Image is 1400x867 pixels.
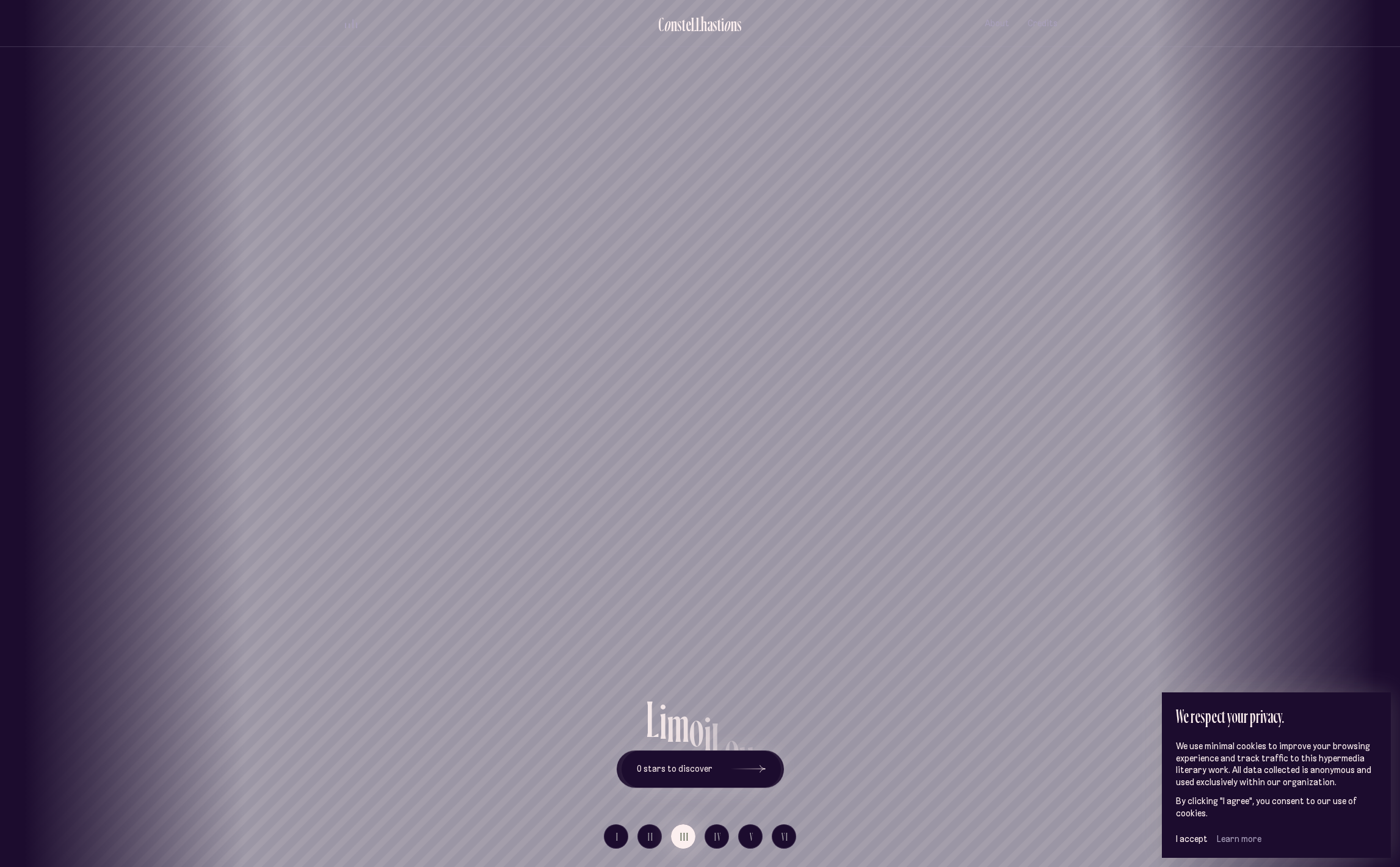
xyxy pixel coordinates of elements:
button: I accept [1176,833,1208,844]
font: L [696,12,701,36]
font: e [686,12,691,36]
font: VI [782,830,789,843]
font: I [616,830,619,843]
font: t [717,12,721,36]
font: i [721,12,724,36]
font: L [691,12,696,36]
font: has [701,12,717,36]
font: About [985,18,1009,29]
a: Learn more [1217,833,1261,844]
font: II [648,830,654,843]
button: IV [705,824,729,849]
font: We use minimal cookies to improve your browsing experience and track traffic to this hypermedia l... [1176,741,1371,788]
font: s [737,12,742,36]
font: IV [714,830,722,843]
font: o [664,12,671,36]
button: About [985,9,1009,38]
button: VI [772,824,796,849]
button: V [738,824,763,849]
font: We respect your privacy. [1176,704,1284,728]
font: 0 stars to discover [637,763,713,774]
font: Credits [1028,18,1057,29]
font: t [682,12,686,36]
button: 0 stars to discover [617,750,784,788]
button: audio volume [343,17,359,30]
font: o [724,12,731,36]
font: V [750,830,754,843]
button: I [604,824,628,849]
button: II [637,824,662,849]
font: n [671,12,677,36]
button: III [671,824,695,849]
font: C [658,12,664,36]
font: n [731,12,737,36]
button: Credits [1028,9,1057,38]
font: By clicking "I agree", you consent to our use of cookies. [1176,796,1357,819]
font: s [677,12,682,36]
font: III [680,830,689,843]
